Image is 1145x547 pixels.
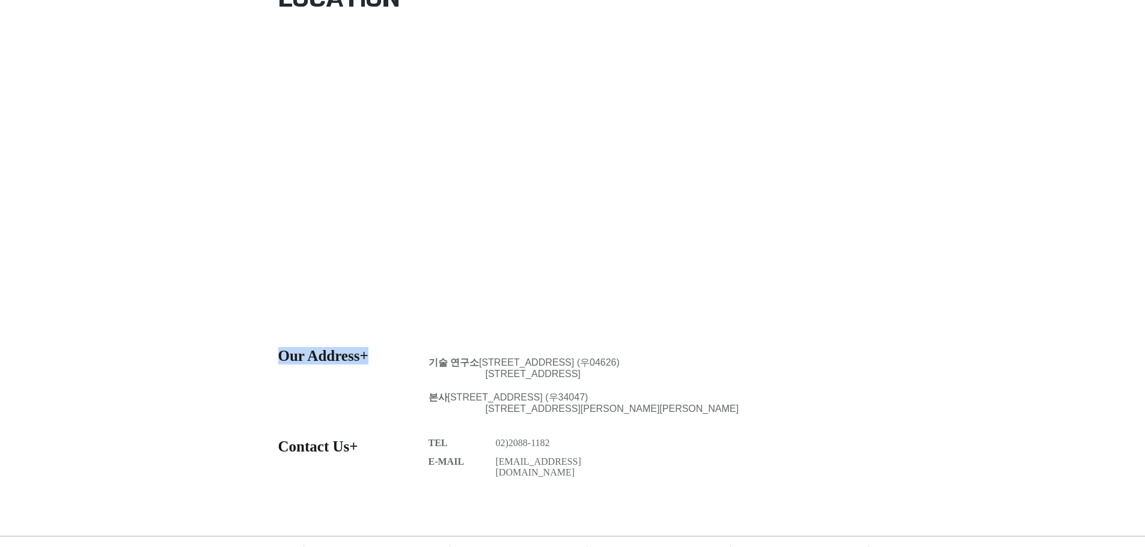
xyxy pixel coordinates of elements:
[429,357,479,367] span: 기술 연구소
[429,392,588,402] span: [STREET_ADDRESS] (우34047)
[278,438,358,455] span: Contact Us+
[496,438,550,448] span: 02)2088-1182
[1007,495,1145,547] iframe: Wix Chat
[429,392,448,402] span: 본사
[278,41,867,357] iframe: Embedded Content
[278,348,368,364] span: Our Address+
[486,369,581,379] span: [STREET_ADDRESS]
[429,357,620,367] span: [STREET_ADDRESS] (우04626)
[496,456,581,477] a: [EMAIL_ADDRESS][DOMAIN_NAME]
[429,456,465,467] span: E-MAIL
[429,438,448,448] span: TEL
[486,403,739,414] span: [STREET_ADDRESS][PERSON_NAME][PERSON_NAME]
